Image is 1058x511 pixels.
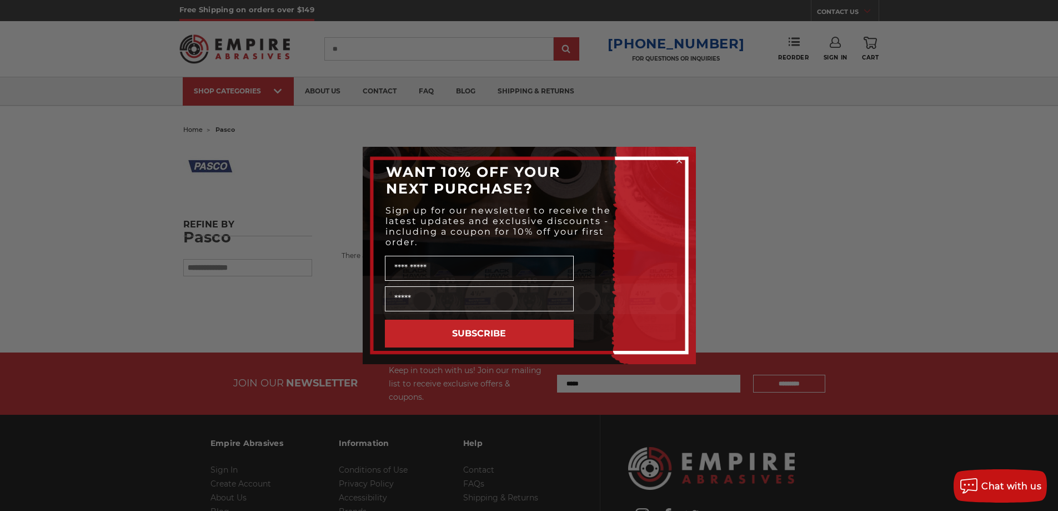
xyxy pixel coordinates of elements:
button: SUBSCRIBE [385,320,574,348]
span: WANT 10% OFF YOUR NEXT PURCHASE? [386,163,560,197]
input: Email [385,286,574,311]
span: Sign up for our newsletter to receive the latest updates and exclusive discounts - including a co... [385,205,611,247]
button: Chat with us [954,469,1047,503]
button: Close dialog [674,155,685,166]
span: Chat with us [981,481,1041,492]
